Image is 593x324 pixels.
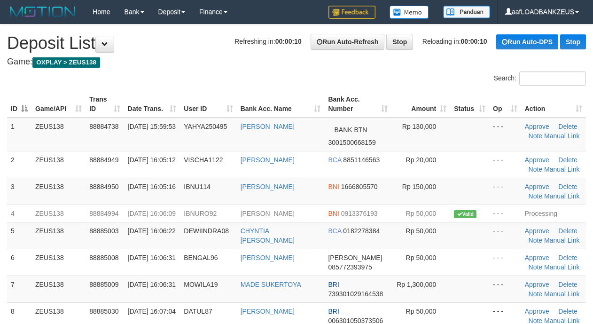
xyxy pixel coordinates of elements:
[489,205,521,222] td: - - -
[89,281,118,288] span: 88885009
[558,123,577,130] a: Delete
[341,183,378,190] span: Copy 1666805570 to clipboard
[402,183,436,190] span: Rp 150,000
[86,91,124,118] th: Trans ID: activate to sort column ascending
[406,308,437,315] span: Rp 50,000
[31,178,86,205] td: ZEUS138
[7,178,31,205] td: 3
[521,91,586,118] th: Action: activate to sort column ascending
[489,91,521,118] th: Op: activate to sort column ascending
[489,118,521,151] td: - - -
[529,237,543,244] a: Note
[89,254,118,261] span: 88885008
[31,205,86,222] td: ZEUS138
[391,91,450,118] th: Amount: activate to sort column ascending
[184,308,212,315] span: DATUL87
[89,210,118,217] span: 88884994
[7,34,586,53] h1: Deposit List
[422,38,487,45] span: Reloading in:
[328,210,339,217] span: BNI
[328,139,375,146] span: Copy 3001500668159 to clipboard
[184,210,217,217] span: IBNURO92
[397,281,436,288] span: Rp 1,300,000
[558,281,577,288] a: Delete
[341,210,378,217] span: Copy 0913376193 to clipboard
[443,6,490,18] img: panduan.png
[89,156,118,164] span: 88884949
[31,222,86,249] td: ZEUS138
[328,290,383,298] span: Copy 739301029164538 to clipboard
[241,308,295,315] a: [PERSON_NAME]
[525,156,549,164] a: Approve
[328,227,341,235] span: BCA
[489,222,521,249] td: - - -
[89,227,118,235] span: 88885003
[558,183,577,190] a: Delete
[7,276,31,302] td: 7
[7,249,31,276] td: 6
[7,91,31,118] th: ID: activate to sort column descending
[525,227,549,235] a: Approve
[454,210,476,218] span: Valid transaction
[128,281,176,288] span: [DATE] 16:06:31
[311,34,384,50] a: Run Auto-Refresh
[521,205,586,222] td: Processing
[237,91,325,118] th: Bank Acc. Name: activate to sort column ascending
[128,210,176,217] span: [DATE] 16:06:09
[525,308,549,315] a: Approve
[525,183,549,190] a: Approve
[328,183,339,190] span: BNI
[31,91,86,118] th: Game/API: activate to sort column ascending
[184,156,223,164] span: VISCHA1122
[406,156,437,164] span: Rp 20,000
[558,227,577,235] a: Delete
[275,38,302,45] strong: 00:00:10
[343,227,380,235] span: Copy 0182278384 to clipboard
[496,34,558,49] a: Run Auto-DPS
[31,249,86,276] td: ZEUS138
[128,227,176,235] span: [DATE] 16:06:22
[234,38,301,45] span: Refreshing in:
[89,308,118,315] span: 88885030
[7,5,78,19] img: MOTION_logo.png
[241,227,295,244] a: CHYNTIA [PERSON_NAME]
[128,156,176,164] span: [DATE] 16:05:12
[7,118,31,151] td: 1
[544,290,580,298] a: Manual Link
[560,34,586,49] a: Stop
[89,183,118,190] span: 88884950
[328,263,372,271] span: Copy 085772393975 to clipboard
[241,254,295,261] a: [PERSON_NAME]
[124,91,180,118] th: Date Trans.: activate to sort column ascending
[544,263,580,271] a: Manual Link
[558,308,577,315] a: Delete
[402,123,436,130] span: Rp 130,000
[529,132,543,140] a: Note
[544,237,580,244] a: Manual Link
[489,151,521,178] td: - - -
[386,34,413,50] a: Stop
[184,254,218,261] span: BENGAL96
[519,71,586,86] input: Search:
[529,192,543,200] a: Note
[31,118,86,151] td: ZEUS138
[328,156,341,164] span: BCA
[525,281,549,288] a: Approve
[406,254,437,261] span: Rp 50,000
[241,281,301,288] a: MADE SUKERTOYA
[32,57,100,68] span: OXPLAY > ZEUS138
[180,91,236,118] th: User ID: activate to sort column ascending
[128,308,176,315] span: [DATE] 16:07:04
[241,183,295,190] a: [PERSON_NAME]
[525,123,549,130] a: Approve
[544,132,580,140] a: Manual Link
[7,57,586,67] h4: Game:
[544,166,580,173] a: Manual Link
[184,123,227,130] span: YAHYA250495
[328,6,375,19] img: Feedback.jpg
[494,71,586,86] label: Search:
[558,156,577,164] a: Delete
[558,254,577,261] a: Delete
[7,205,31,222] td: 4
[529,263,543,271] a: Note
